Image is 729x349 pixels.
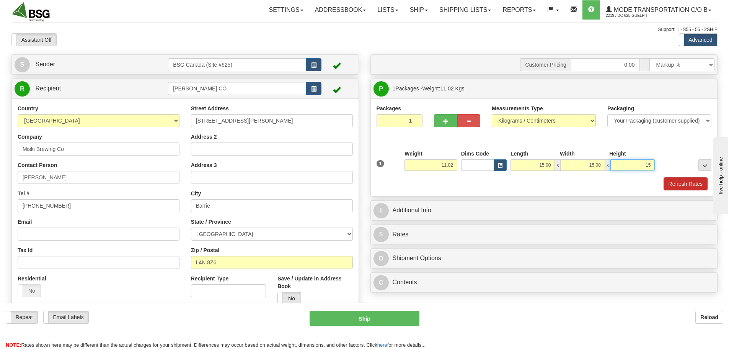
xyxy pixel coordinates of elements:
[377,160,385,167] span: 1
[560,150,575,157] label: Width
[168,58,307,71] input: Sender Id
[310,311,419,326] button: Ship
[191,218,231,226] label: State / Province
[434,0,497,20] a: Shipping lists
[455,85,465,92] span: Kgs
[18,133,42,141] label: Company
[6,342,21,348] span: NOTE:
[168,82,307,95] input: Recipient Id
[679,34,717,46] label: Advanced
[18,285,41,297] label: No
[191,161,217,169] label: Address 3
[373,227,389,242] span: $
[373,275,389,290] span: C
[607,105,634,112] label: Packaging
[664,177,708,190] button: Refresh Rates
[393,85,396,92] span: 1
[373,275,715,290] a: CContents
[377,342,387,348] a: here
[191,190,201,197] label: City
[15,81,151,97] a: R Recipient
[695,311,723,324] button: Reload
[711,135,728,213] iframe: chat widget
[15,57,168,72] a: S Sender
[600,0,717,20] a: Mode Transportation c/o B 2219 / DC 625 Guelph
[191,246,220,254] label: Zip / Postal
[555,159,560,171] span: x
[492,105,543,112] label: Measurements Type
[191,114,353,127] input: Enter a location
[44,311,88,323] label: Email Labels
[609,150,626,157] label: Height
[404,150,422,157] label: Weight
[191,105,229,112] label: Street Address
[373,81,715,97] a: P 1Packages -Weight:11.02 Kgs
[393,81,465,96] span: Packages -
[698,159,711,171] div: ...
[510,150,528,157] label: Length
[373,251,715,266] a: OShipment Options
[11,26,718,33] div: Support: 1 - 855 - 55 - 2SHIP
[373,203,389,218] span: I
[18,218,32,226] label: Email
[461,150,489,157] label: Dims Code
[12,34,56,46] label: Assistant Off
[18,105,38,112] label: Country
[191,133,217,141] label: Address 2
[18,246,33,254] label: Tax Id
[404,0,434,20] a: Ship
[263,0,309,20] a: Settings
[35,61,55,67] span: Sender
[372,0,404,20] a: Lists
[6,311,38,323] label: Repeat
[373,227,715,242] a: $Rates
[15,57,30,72] span: S
[377,105,401,112] label: Packages
[18,190,29,197] label: Tel #
[277,275,352,290] label: Save / Update in Address Book
[11,2,51,21] img: logo2219.jpg
[15,81,30,97] span: R
[606,12,663,20] span: 2219 / DC 625 Guelph
[309,0,372,20] a: Addressbook
[373,251,389,266] span: O
[373,81,389,97] span: P
[278,292,301,305] label: No
[373,203,715,218] a: IAdditional Info
[18,161,57,169] label: Contact Person
[612,7,708,13] span: Mode Transportation c/o B
[422,85,464,92] span: Weight:
[35,85,61,92] span: Recipient
[700,314,718,320] b: Reload
[605,159,610,171] span: x
[18,275,46,282] label: Residential
[497,0,541,20] a: Reports
[6,7,71,12] div: live help - online
[520,58,571,71] span: Customer Pricing
[440,85,454,92] span: 11.02
[191,275,229,282] label: Recipient Type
